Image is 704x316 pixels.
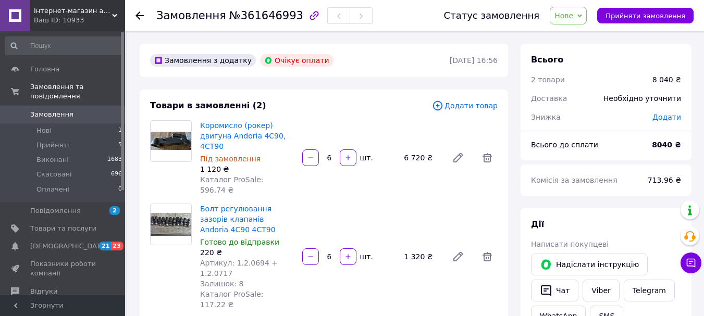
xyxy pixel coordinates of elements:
[200,247,294,258] div: 220 ₴
[477,147,498,168] span: Видалити
[200,121,286,150] a: Коромисло (рокер) двигуна Andoria 4C90, 4CT90
[118,185,122,194] span: 0
[30,206,81,216] span: Повідомлення
[200,205,276,234] a: Болт регулювання зазорів клапанів Andoria 4C90 4CT90
[450,56,498,65] time: [DATE] 16:56
[118,126,122,135] span: 1
[200,164,294,174] div: 1 120 ₴
[36,155,69,165] span: Виконані
[606,12,685,20] span: Прийняти замовлення
[109,206,120,215] span: 2
[30,110,73,119] span: Замовлення
[135,10,144,21] div: Повернутися назад
[583,280,619,301] a: Viber
[30,259,96,278] span: Показники роботи компанії
[150,100,266,110] span: Товари в замовленні (2)
[432,100,498,111] span: Додати товар
[400,150,443,165] div: 6 720 ₴
[200,155,261,163] span: Під замовлення
[531,113,561,121] span: Знижка
[357,153,374,163] div: шт.
[118,141,122,150] span: 5
[111,242,123,250] span: 23
[448,246,468,267] a: Редагувати
[554,11,573,20] span: Нове
[150,54,256,67] div: Замовлення з додатку
[200,280,244,288] span: Залишок: 8
[681,252,701,273] button: Чат з покупцем
[30,224,96,233] span: Товари та послуги
[200,290,263,309] span: Каталог ProSale: 117.22 ₴
[597,8,694,23] button: Прийняти замовлення
[260,54,334,67] div: Очікує оплати
[36,185,69,194] span: Оплачені
[444,10,540,21] div: Статус замовлення
[200,259,278,277] span: Артикул: 1.2.0694 + 1.2.0717
[36,141,69,150] span: Прийняті
[229,9,303,22] span: №361646993
[531,176,617,184] span: Комісія за замовлення
[531,75,565,84] span: 2 товари
[34,6,112,16] span: Інтернет-магазин автозапчастин "AUTOStart-1"
[624,280,675,301] a: Telegram
[30,242,107,251] span: [DEMOGRAPHIC_DATA]
[652,141,681,149] b: 8040 ₴
[200,238,279,246] span: Готово до відправки
[531,240,609,248] span: Написати покупцеві
[30,287,57,296] span: Відгуки
[531,280,578,301] button: Чат
[477,246,498,267] span: Видалити
[151,132,191,150] img: Коромисло (рокер) двигуна Andoria 4C90, 4CT90
[597,87,687,110] div: Необхідно уточнити
[531,55,563,65] span: Всього
[30,82,125,101] span: Замовлення та повідомлення
[531,94,567,103] span: Доставка
[30,65,59,74] span: Головна
[531,254,648,275] button: Надіслати інструкцію
[151,213,191,236] img: Болт регулювання зазорів клапанів Andoria 4C90 4CT90
[36,126,52,135] span: Нові
[448,147,468,168] a: Редагувати
[156,9,226,22] span: Замовлення
[531,141,598,149] span: Всього до сплати
[34,16,125,25] div: Ваш ID: 10933
[36,170,72,179] span: Скасовані
[111,170,122,179] span: 696
[400,249,443,264] div: 1 320 ₴
[200,175,263,194] span: Каталог ProSale: 596.74 ₴
[357,251,374,262] div: шт.
[652,74,681,85] div: 8 040 ₴
[531,219,544,229] span: Дії
[652,113,681,121] span: Додати
[99,242,111,250] span: 21
[648,176,681,184] span: 713.96 ₴
[5,36,123,55] input: Пошук
[107,155,122,165] span: 1683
